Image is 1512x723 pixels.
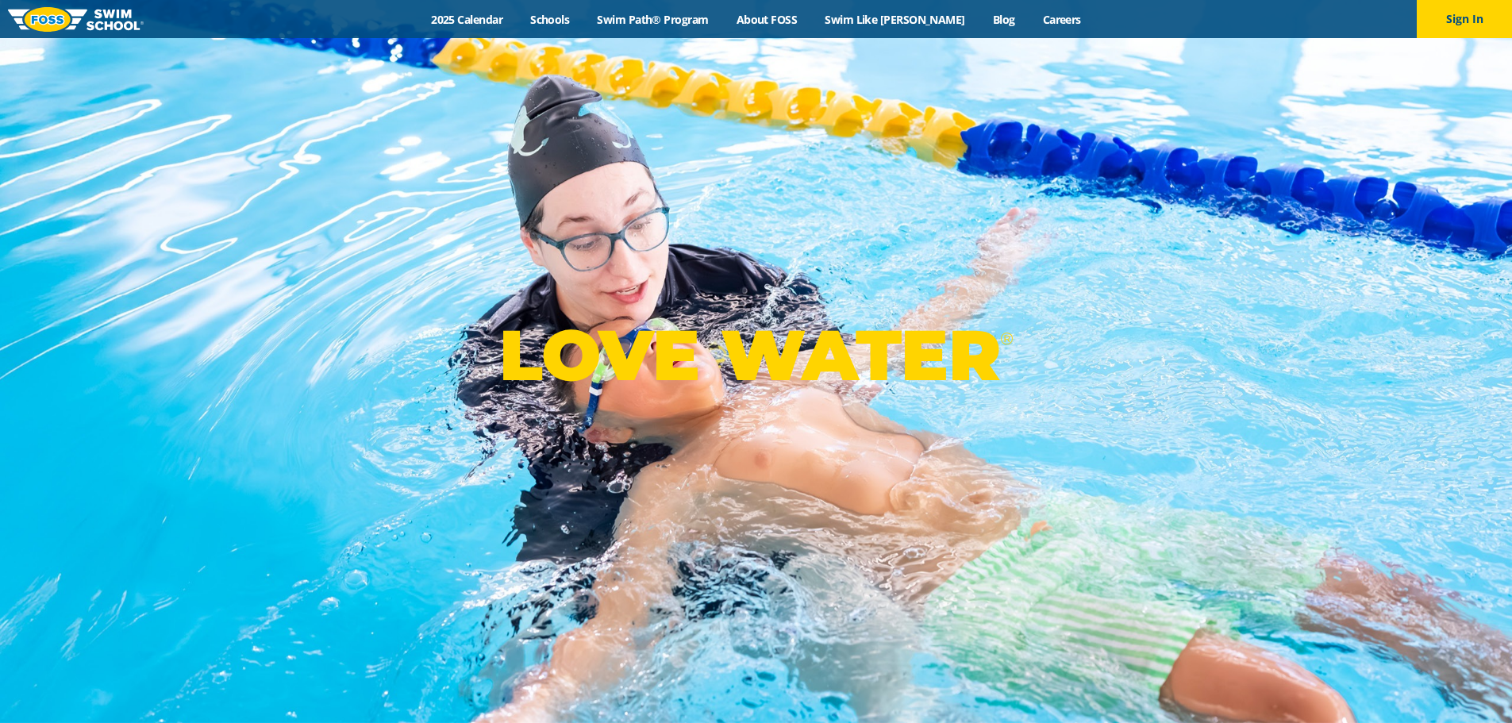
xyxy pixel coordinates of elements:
[8,7,144,32] img: FOSS Swim School Logo
[583,12,722,27] a: Swim Path® Program
[499,313,1013,398] p: LOVE WATER
[979,12,1029,27] a: Blog
[811,12,979,27] a: Swim Like [PERSON_NAME]
[417,12,517,27] a: 2025 Calendar
[1029,12,1095,27] a: Careers
[1000,329,1013,348] sup: ®
[517,12,583,27] a: Schools
[722,12,811,27] a: About FOSS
